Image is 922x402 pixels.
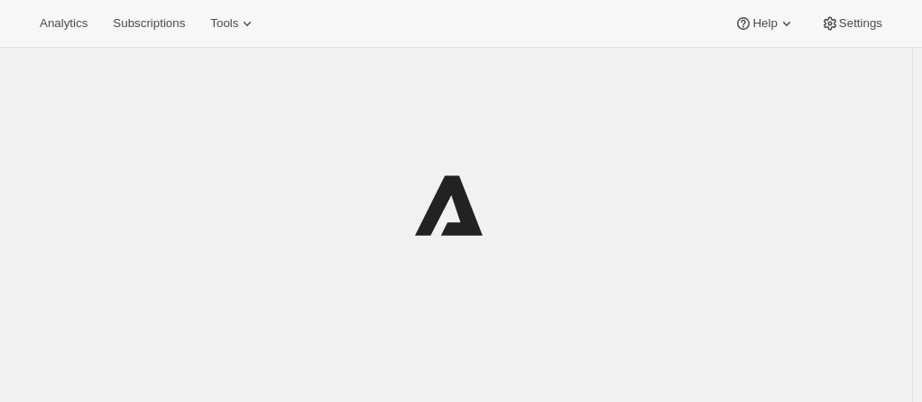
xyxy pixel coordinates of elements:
[210,16,238,31] span: Tools
[113,16,185,31] span: Subscriptions
[102,11,196,36] button: Subscriptions
[29,11,98,36] button: Analytics
[724,11,806,36] button: Help
[810,11,893,36] button: Settings
[839,16,882,31] span: Settings
[40,16,88,31] span: Analytics
[199,11,267,36] button: Tools
[752,16,777,31] span: Help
